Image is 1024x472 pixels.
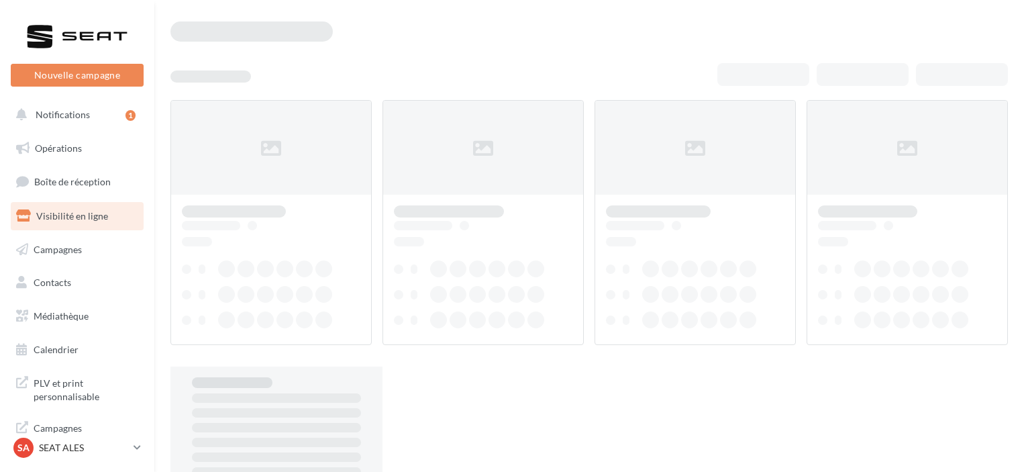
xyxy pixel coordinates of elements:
span: Médiathèque [34,310,89,322]
span: Visibilité en ligne [36,210,108,222]
a: Contacts [8,269,146,297]
span: Opérations [35,142,82,154]
a: Visibilité en ligne [8,202,146,230]
a: Campagnes DataOnDemand [8,414,146,453]
span: Boîte de réception [34,176,111,187]
button: Notifications 1 [8,101,141,129]
span: Calendrier [34,344,79,355]
div: 1 [125,110,136,121]
a: PLV et print personnalisable [8,369,146,408]
span: Campagnes DataOnDemand [34,419,138,448]
span: SA [17,441,30,455]
button: Nouvelle campagne [11,64,144,87]
a: Opérations [8,134,146,162]
a: Campagnes [8,236,146,264]
span: Notifications [36,109,90,120]
p: SEAT ALES [39,441,128,455]
span: PLV et print personnalisable [34,374,138,403]
a: Boîte de réception [8,167,146,196]
span: Campagnes [34,243,82,254]
a: Médiathèque [8,302,146,330]
span: Contacts [34,277,71,288]
a: SA SEAT ALES [11,435,144,461]
a: Calendrier [8,336,146,364]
